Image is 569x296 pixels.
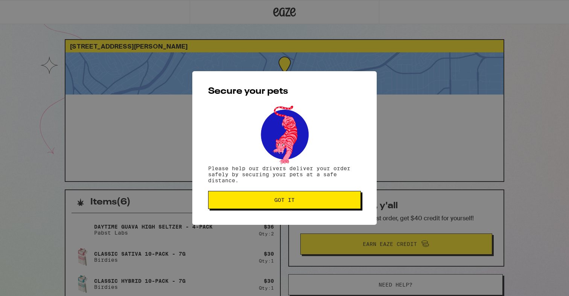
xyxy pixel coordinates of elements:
img: pets [254,104,315,165]
p: Please help our drivers deliver your order safely by securing your pets at a safe distance. [208,165,361,183]
button: Got it [208,191,361,209]
span: Got it [274,197,295,203]
h2: Secure your pets [208,87,361,96]
span: Hi. Need any help? [5,5,54,11]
